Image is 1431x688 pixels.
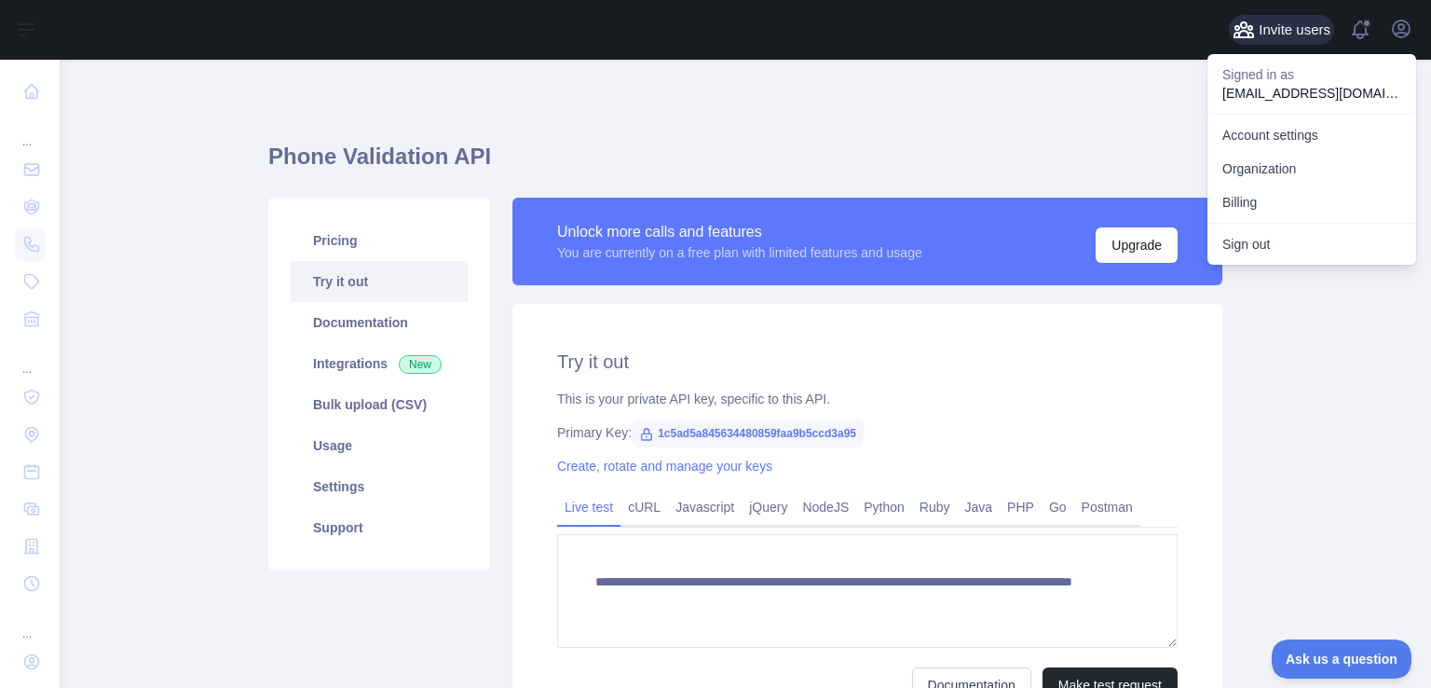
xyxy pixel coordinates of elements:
[1096,227,1178,263] button: Upgrade
[1042,492,1074,522] a: Go
[620,492,668,522] a: cURL
[557,492,620,522] a: Live test
[1222,65,1401,84] p: Signed in as
[1000,492,1042,522] a: PHP
[912,492,958,522] a: Ruby
[291,425,468,466] a: Usage
[15,604,45,641] div: ...
[557,221,922,243] div: Unlock more calls and features
[1207,227,1416,261] button: Sign out
[557,349,1178,375] h2: Try it out
[291,466,468,507] a: Settings
[557,459,772,474] a: Create, rotate and manage your keys
[15,339,45,377] div: ...
[291,507,468,548] a: Support
[1207,152,1416,186] a: Organization
[1074,492,1140,522] a: Postman
[1229,15,1334,45] button: Invite users
[1207,118,1416,152] a: Account settings
[795,492,856,522] a: NodeJS
[668,492,742,522] a: Javascript
[291,384,468,425] a: Bulk upload (CSV)
[1207,186,1416,219] button: Billing
[1259,20,1330,41] span: Invite users
[291,343,468,384] a: Integrations New
[268,142,1222,186] h1: Phone Validation API
[15,112,45,149] div: ...
[291,302,468,343] a: Documentation
[557,423,1178,442] div: Primary Key:
[557,390,1178,408] div: This is your private API key, specific to this API.
[958,492,1001,522] a: Java
[742,492,795,522] a: jQuery
[1272,640,1412,679] iframe: Toggle Customer Support
[856,492,912,522] a: Python
[1222,84,1401,103] p: [EMAIL_ADDRESS][DOMAIN_NAME]
[632,420,864,447] span: 1c5ad5a845634480859faa9b5ccd3a95
[399,355,442,374] span: New
[291,261,468,302] a: Try it out
[557,243,922,262] div: You are currently on a free plan with limited features and usage
[291,220,468,261] a: Pricing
